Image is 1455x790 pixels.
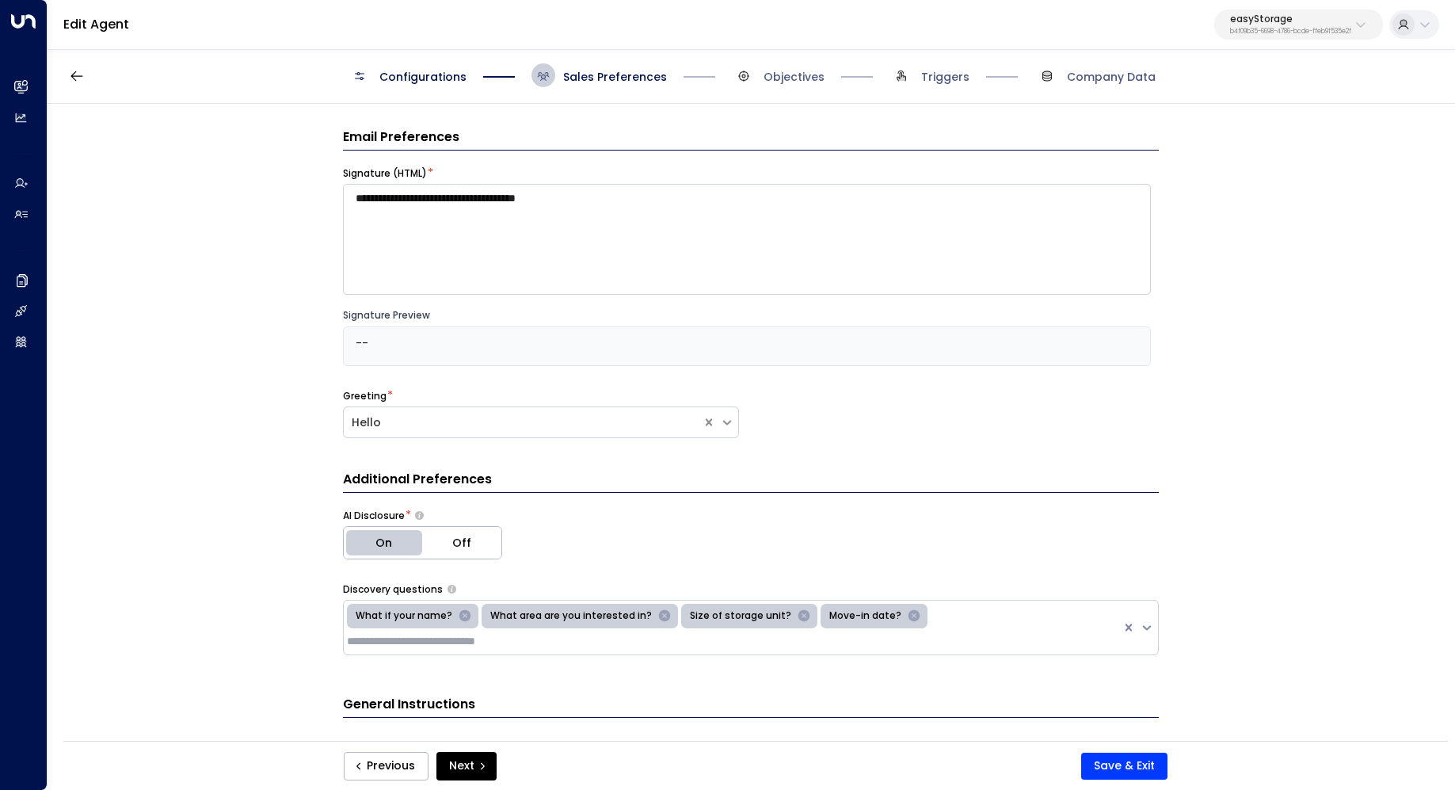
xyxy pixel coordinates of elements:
[825,607,904,626] div: Move-in date?
[921,69,969,85] span: Triggers
[343,470,1159,493] h3: Additional Preferences
[343,128,1159,151] h3: Email Preferences
[343,526,502,559] div: Platform
[486,607,654,626] div: What area are you interested in?
[904,607,924,626] div: Remove Move-in date?
[685,607,794,626] div: Size of storage unit?
[422,527,501,559] button: Off
[654,607,675,626] div: Remove What area are you interested in?
[343,509,405,523] label: AI Disclosure
[344,752,429,780] button: Previous
[436,752,497,780] button: Next
[1067,69,1156,85] span: Company Data
[764,69,825,85] span: Objectives
[343,166,427,181] label: Signature (HTML)
[455,607,475,626] div: Remove What if your name?
[343,389,387,403] label: Greeting
[415,510,424,521] button: Choose whether the agent should proactively disclose its AI nature in communications or only reve...
[343,695,1159,718] h3: General Instructions
[379,69,467,85] span: Configurations
[1230,29,1351,35] p: b4f09b35-6698-4786-bcde-ffeb9f535e2f
[63,15,129,33] a: Edit Agent
[352,414,694,431] div: Hello
[448,585,456,593] button: Select the types of questions the agent should use to engage leads in initial emails. These help ...
[344,527,423,559] button: On
[343,582,443,597] label: Discovery questions
[351,607,455,626] div: What if your name?
[1214,10,1383,40] button: easyStorageb4f09b35-6698-4786-bcde-ffeb9f535e2f
[343,308,1151,322] div: Signature Preview
[1230,14,1351,24] p: easyStorage
[356,335,368,351] span: --
[1081,753,1167,780] button: Save & Exit
[794,607,814,626] div: Remove Size of storage unit?
[563,69,667,85] span: Sales Preferences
